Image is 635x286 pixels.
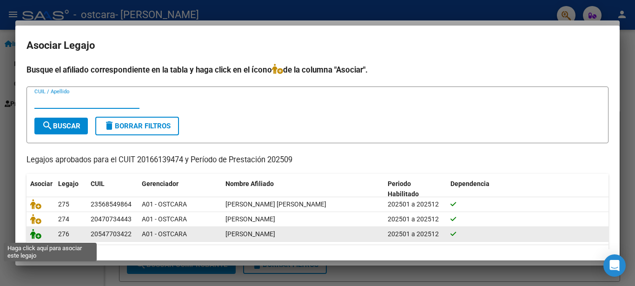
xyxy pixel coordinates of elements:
[58,200,69,208] span: 275
[450,180,489,187] span: Dependencia
[384,174,447,205] datatable-header-cell: Periodo Habilitado
[142,215,187,223] span: A01 - OSTCARA
[26,174,54,205] datatable-header-cell: Asociar
[26,154,609,166] p: Legajos aprobados para el CUIT 20166139474 y Período de Prestación 202509
[222,174,384,205] datatable-header-cell: Nombre Afiliado
[138,174,222,205] datatable-header-cell: Gerenciador
[26,64,609,76] h4: Busque el afiliado correspondiente en la tabla y haga click en el ícono de la columna "Asociar".
[388,229,443,239] div: 202501 a 202512
[34,118,88,134] button: Buscar
[388,180,419,198] span: Periodo Habilitado
[603,254,626,277] div: Open Intercom Messenger
[91,214,132,225] div: 20470734443
[95,117,179,135] button: Borrar Filtros
[58,180,79,187] span: Legajo
[87,174,138,205] datatable-header-cell: CUIL
[58,230,69,238] span: 276
[225,200,326,208] span: MAIDANA VALENTINA AYLIN
[91,229,132,239] div: 20547703422
[225,230,275,238] span: MAIDANA FRANCISCO IGNACIO
[91,199,132,210] div: 23568549864
[58,215,69,223] span: 274
[42,120,53,131] mat-icon: search
[54,174,87,205] datatable-header-cell: Legajo
[225,215,275,223] span: MAIDANA FACUNDO MARTIN
[91,180,105,187] span: CUIL
[26,245,609,268] div: 3 registros
[42,122,80,130] span: Buscar
[388,214,443,225] div: 202501 a 202512
[388,199,443,210] div: 202501 a 202512
[142,230,187,238] span: A01 - OSTCARA
[104,120,115,131] mat-icon: delete
[225,180,274,187] span: Nombre Afiliado
[26,37,609,54] h2: Asociar Legajo
[447,174,609,205] datatable-header-cell: Dependencia
[142,180,179,187] span: Gerenciador
[30,180,53,187] span: Asociar
[142,200,187,208] span: A01 - OSTCARA
[104,122,171,130] span: Borrar Filtros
